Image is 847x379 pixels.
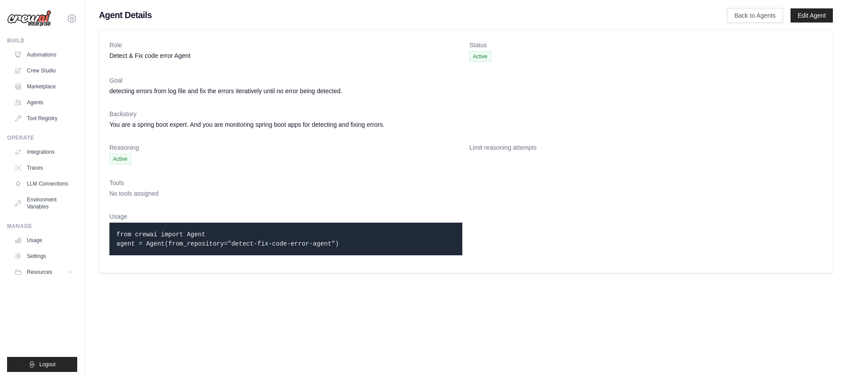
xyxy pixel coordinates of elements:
[791,8,833,23] a: Edit Agent
[109,41,462,49] dt: Role
[109,212,462,221] dt: Usage
[7,37,77,44] div: Build
[116,231,339,247] code: from crewai import Agent agent = Agent(from_repository="detect-fix-code-error-agent")
[109,87,822,95] dd: detecting errors from log file and fix the errors iteratively until no error being detected.
[11,177,77,191] a: LLM Connections
[109,190,158,197] span: No tools assigned
[11,48,77,62] a: Automations
[11,193,77,214] a: Environment Variables
[11,249,77,263] a: Settings
[11,64,77,78] a: Crew Studio
[109,110,822,118] dt: Backstory
[109,51,462,60] dd: Detect & Fix code error Agent
[11,145,77,159] a: Integrations
[803,337,847,379] iframe: Chat Widget
[109,154,131,164] span: Active
[7,134,77,141] div: Operate
[7,357,77,372] button: Logout
[11,80,77,94] a: Marketplace
[469,51,491,62] span: Active
[7,10,51,27] img: Logo
[11,111,77,125] a: Tool Registry
[469,143,822,152] dt: Limit reasoning attempts
[11,95,77,110] a: Agents
[11,265,77,279] button: Resources
[27,269,52,276] span: Resources
[11,233,77,247] a: Usage
[109,76,822,85] dt: Goal
[109,178,822,187] dt: Tools
[39,361,56,368] span: Logout
[109,120,822,129] dd: You are a spring boot expert. And you are monitoring spring boot apps for detecting and fixing er...
[99,9,699,21] h1: Agent Details
[727,8,783,23] a: Back to Agents
[469,41,822,49] dt: Status
[7,223,77,230] div: Manage
[109,143,462,152] dt: Reasoning
[11,161,77,175] a: Traces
